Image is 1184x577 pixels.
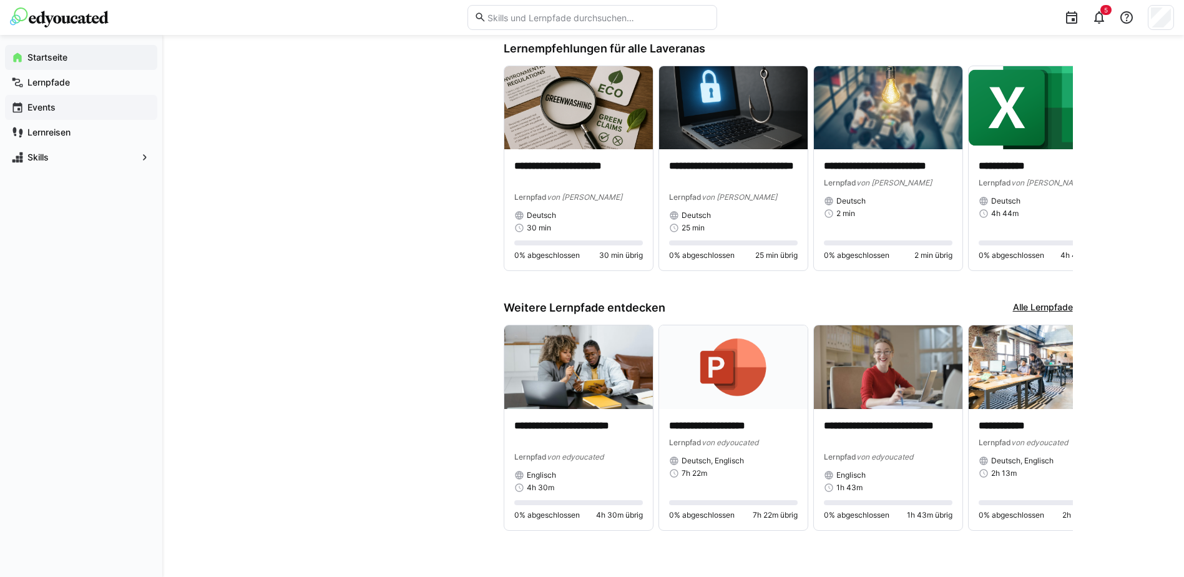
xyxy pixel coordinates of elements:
img: image [504,325,653,409]
span: 7h 22m [682,468,707,478]
span: 25 min [682,223,705,233]
span: 4h 44m übrig [1060,250,1107,260]
span: 0% abgeschlossen [824,510,889,520]
h3: Lernempfehlungen für alle Laveranas [504,42,1073,56]
span: 1h 43m [836,483,863,493]
span: 2h 13m übrig [1062,510,1107,520]
img: image [814,66,962,150]
span: von edyoucated [1011,438,1068,447]
span: 0% abgeschlossen [669,250,735,260]
span: von [PERSON_NAME] [702,192,777,202]
span: 0% abgeschlossen [669,510,735,520]
img: image [814,325,962,409]
span: Lernpfad [669,192,702,202]
span: Lernpfad [824,178,856,187]
span: 4h 30m [527,483,554,493]
span: 0% abgeschlossen [824,250,889,260]
span: 1h 43m übrig [907,510,952,520]
span: 0% abgeschlossen [979,510,1044,520]
span: 2 min [836,209,855,219]
span: Lernpfad [514,192,547,202]
span: Deutsch [991,196,1020,206]
span: 7h 22m übrig [753,510,798,520]
span: 5 [1104,6,1108,14]
img: image [659,325,808,409]
img: image [504,66,653,150]
span: Lernpfad [979,178,1011,187]
span: 0% abgeschlossen [979,250,1044,260]
span: Englisch [527,470,556,480]
span: von edyoucated [547,452,604,461]
span: von [PERSON_NAME] [856,178,932,187]
span: Deutsch, Englisch [991,456,1054,466]
span: Deutsch [527,210,556,220]
input: Skills und Lernpfade durchsuchen… [486,12,710,23]
span: Lernpfad [514,452,547,461]
span: von [PERSON_NAME] [1011,178,1087,187]
span: 2 min übrig [914,250,952,260]
span: Lernpfad [669,438,702,447]
span: 0% abgeschlossen [514,510,580,520]
span: Englisch [836,470,866,480]
span: 25 min übrig [755,250,798,260]
img: image [969,325,1117,409]
span: 4h 44m [991,209,1019,219]
a: Alle Lernpfade [1013,301,1073,315]
span: Lernpfad [979,438,1011,447]
span: von edyoucated [856,452,913,461]
span: von edyoucated [702,438,758,447]
span: Deutsch [836,196,866,206]
span: Lernpfad [824,452,856,461]
span: 4h 30m übrig [596,510,643,520]
span: 2h 13m [991,468,1017,478]
span: von [PERSON_NAME] [547,192,622,202]
span: Deutsch, Englisch [682,456,744,466]
span: Deutsch [682,210,711,220]
span: 30 min übrig [599,250,643,260]
img: image [659,66,808,150]
h3: Weitere Lernpfade entdecken [504,301,665,315]
span: 30 min [527,223,551,233]
img: image [969,66,1117,150]
span: 0% abgeschlossen [514,250,580,260]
